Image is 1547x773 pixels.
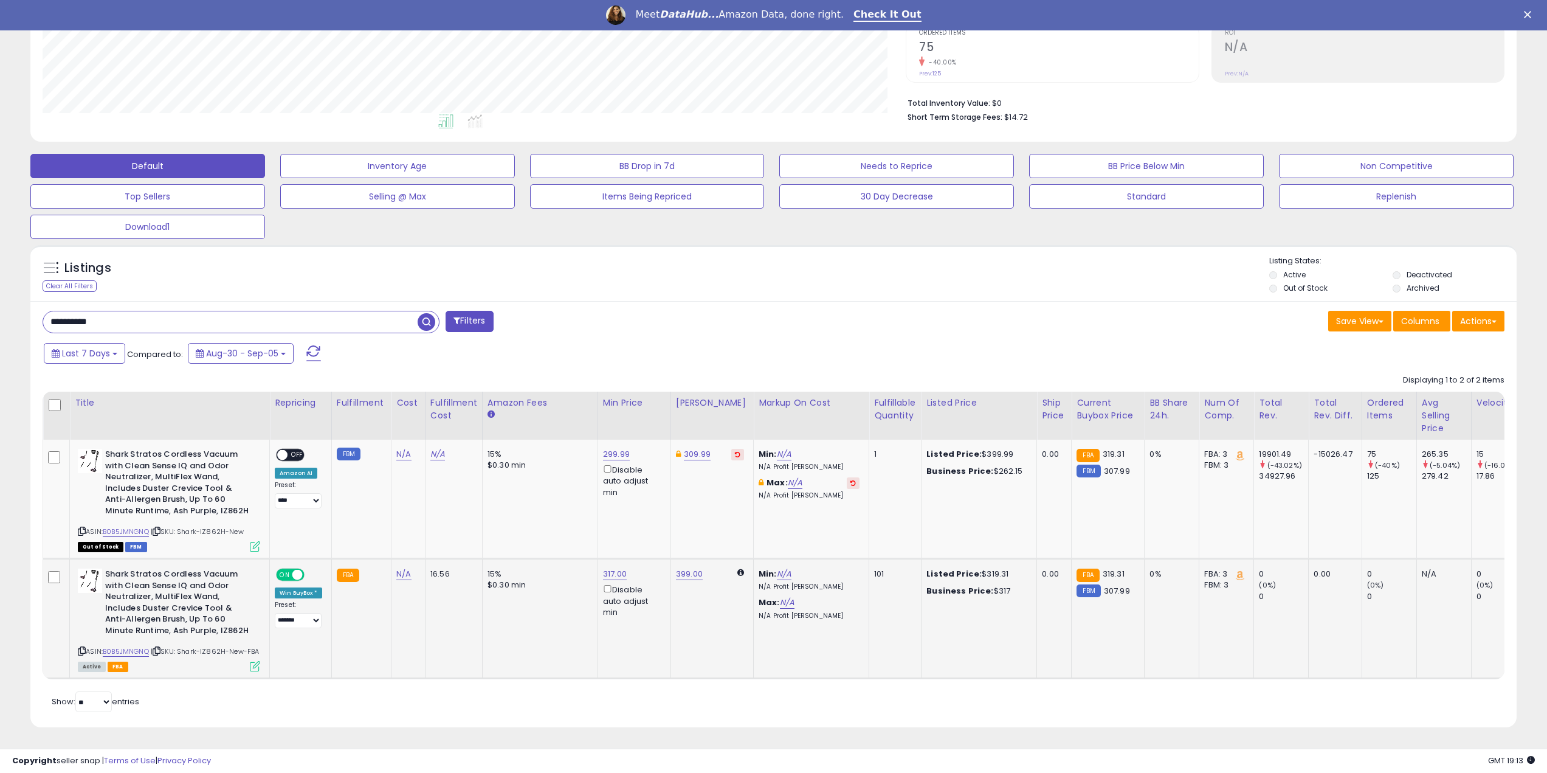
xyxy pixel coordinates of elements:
button: Actions [1452,311,1504,331]
div: 101 [874,569,912,580]
div: Win BuyBox * [275,588,322,598]
div: FBA: 3 [1204,569,1244,580]
div: 75 [1367,449,1416,460]
div: Fulfillment Cost [430,397,477,422]
h2: 75 [919,40,1198,57]
a: N/A [788,477,802,489]
button: Inventory Age [280,154,515,178]
span: 307.99 [1104,465,1130,477]
a: N/A [396,448,411,460]
div: 279.42 [1422,471,1471,482]
small: (0%) [1259,580,1276,590]
button: Top Sellers [30,184,265,209]
div: Min Price [603,397,666,409]
button: Filters [446,311,493,332]
label: Active [1283,269,1306,280]
span: Ordered Items [919,30,1198,36]
div: FBM: 3 [1204,580,1244,591]
button: Non Competitive [1279,154,1514,178]
th: The percentage added to the cost of goods (COGS) that forms the calculator for Min & Max prices. [754,392,869,440]
a: Check It Out [853,9,922,22]
div: Fulfillment [337,397,386,409]
button: Aug-30 - Sep-05 [188,343,294,364]
div: ASIN: [78,449,260,550]
a: N/A [396,568,411,580]
div: Amazon AI [275,468,317,479]
small: FBM [1077,465,1100,477]
div: 15% [488,569,588,580]
div: Preset: [275,481,322,508]
div: $319.31 [926,569,1027,580]
div: Clear All Filters [43,280,97,292]
div: Displaying 1 to 2 of 2 items [1403,375,1504,386]
div: Total Rev. Diff. [1314,397,1356,422]
div: BB Share 24h. [1149,397,1194,422]
b: Shark Stratos Cordless Vacuum with Clean Sense IQ and Odor Neutralizer, MultiFlex Wand, Includes ... [105,569,253,639]
div: Ordered Items [1367,397,1411,422]
div: 0.00 [1314,569,1352,580]
p: N/A Profit [PERSON_NAME] [759,612,860,620]
span: 307.99 [1104,585,1130,597]
div: ASIN: [78,569,260,670]
b: Max: [767,477,788,488]
div: seller snap | | [12,755,211,767]
span: OFF [288,450,307,460]
div: 125 [1367,471,1416,482]
button: Download1 [30,215,265,239]
div: 15% [488,449,588,460]
span: 319.31 [1103,568,1125,580]
small: -40.00% [925,58,957,67]
span: FBA [108,662,128,672]
div: Ship Price [1042,397,1066,422]
span: 2025-09-15 19:13 GMT [1488,755,1535,766]
button: Replenish [1279,184,1514,209]
div: 0 [1259,569,1308,580]
div: 0 [1367,591,1416,602]
button: BB Price Below Min [1029,154,1264,178]
b: Listed Price: [926,448,982,460]
div: $0.30 min [488,580,588,591]
button: Selling @ Max [280,184,515,209]
div: 34927.96 [1259,471,1308,482]
label: Archived [1407,283,1439,293]
div: 16.56 [430,569,473,580]
small: (0%) [1476,580,1494,590]
a: 399.00 [676,568,703,580]
b: Business Price: [926,585,993,597]
div: 15 [1476,449,1526,460]
span: Columns [1401,315,1439,327]
button: Save View [1328,311,1391,331]
p: Listing States: [1269,255,1517,267]
label: Deactivated [1407,269,1452,280]
h2: N/A [1225,40,1504,57]
span: $14.72 [1004,111,1028,123]
button: Items Being Repriced [530,184,765,209]
span: ON [277,570,292,580]
div: 0 [1476,569,1526,580]
div: Meet Amazon Data, done right. [635,9,844,21]
small: FBA [1077,449,1099,462]
span: OFF [303,570,322,580]
small: Prev: 125 [919,70,941,77]
b: Min: [759,448,777,460]
span: 319.31 [1103,448,1125,460]
i: DataHub... [660,9,718,20]
a: 317.00 [603,568,627,580]
b: Total Inventory Value: [908,98,990,108]
div: FBA: 3 [1204,449,1244,460]
button: Default [30,154,265,178]
small: FBM [1077,584,1100,597]
div: 0% [1149,569,1190,580]
div: 0% [1149,449,1190,460]
div: $262.15 [926,466,1027,477]
div: 0.00 [1042,449,1062,460]
a: N/A [430,448,445,460]
small: FBA [1077,569,1099,582]
small: Amazon Fees. [488,409,495,420]
div: Disable auto adjust min [603,583,661,618]
a: B0B5JMNGNQ [103,646,149,657]
img: 41mEu3VouvL._SL40_.jpg [78,569,102,593]
li: $0 [908,95,1495,109]
img: 41mEu3VouvL._SL40_.jpg [78,449,102,473]
a: B0B5JMNGNQ [103,527,149,537]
